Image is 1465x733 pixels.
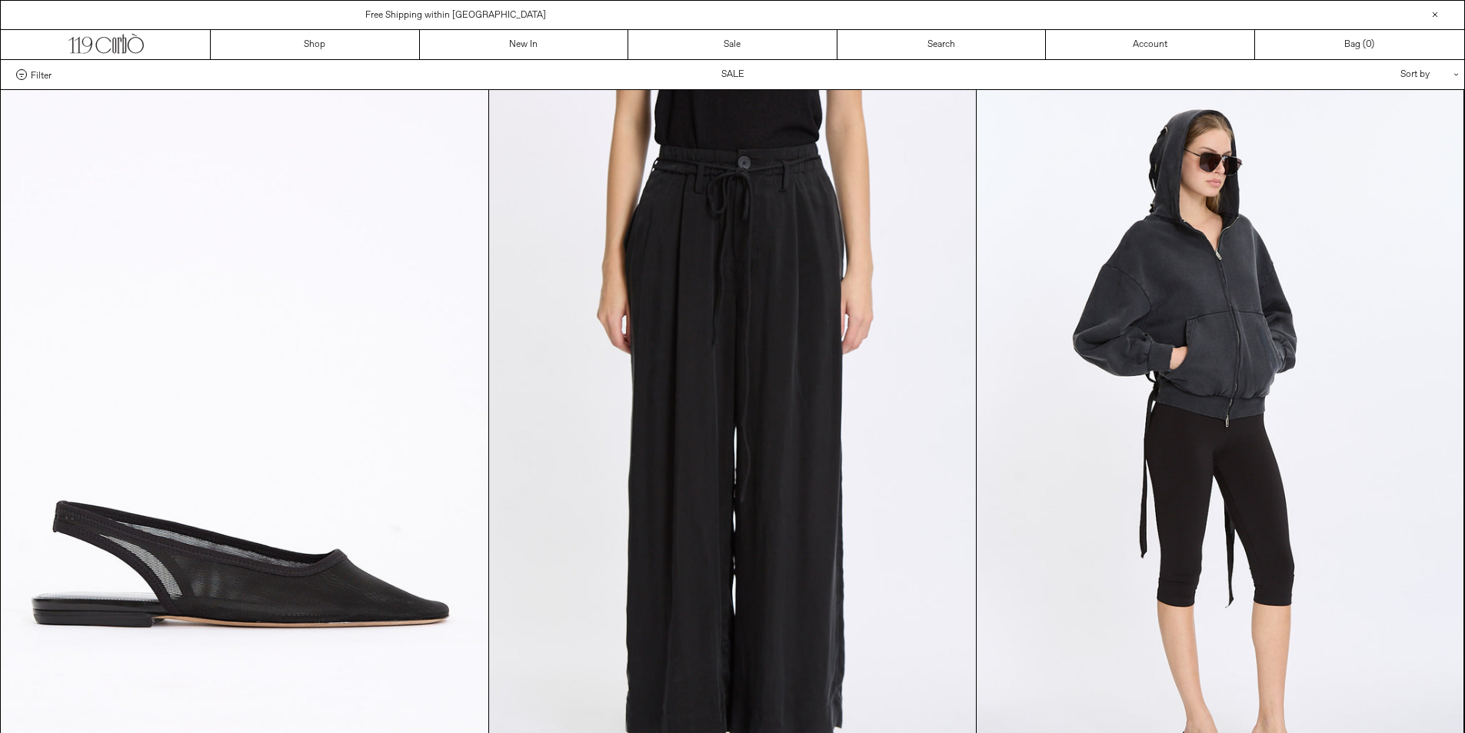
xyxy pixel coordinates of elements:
span: ) [1366,38,1374,52]
a: Sale [628,30,837,59]
a: New In [420,30,629,59]
a: Shop [211,30,420,59]
a: Search [837,30,1047,59]
a: Free Shipping within [GEOGRAPHIC_DATA] [365,9,546,22]
a: Account [1046,30,1255,59]
a: Bag () [1255,30,1464,59]
span: 0 [1366,38,1371,51]
span: Filter [31,69,52,80]
div: Sort by [1310,60,1449,89]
